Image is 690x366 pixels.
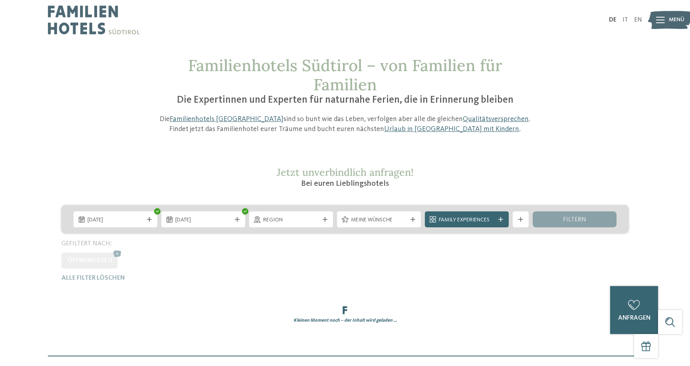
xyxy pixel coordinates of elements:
span: anfragen [618,315,650,321]
span: Jetzt unverbindlich anfragen! [277,166,414,179]
span: Menü [669,16,684,24]
span: Die Expertinnen und Experten für naturnahe Ferien, die in Erinnerung bleiben [177,95,514,105]
a: Urlaub in [GEOGRAPHIC_DATA] mit Kindern [384,125,519,133]
a: Qualitätsversprechen [463,115,529,123]
span: Region [263,216,319,224]
a: anfragen [610,286,658,334]
a: Familienhotels [GEOGRAPHIC_DATA] [170,115,284,123]
p: Die sind so bunt wie das Leben, verfolgen aber alle die gleichen . Findet jetzt das Familienhotel... [155,114,535,134]
span: [DATE] [175,216,231,224]
span: Meine Wünsche [351,216,407,224]
span: [DATE] [87,216,143,224]
a: DE [609,17,617,23]
a: IT [623,17,628,23]
span: Family Experiences [439,216,495,224]
span: Familienhotels Südtirol – von Familien für Familien [188,55,502,95]
a: EN [634,17,642,23]
span: Bei euren Lieblingshotels [301,180,389,188]
div: Kleinen Moment noch – der Inhalt wird geladen … [56,317,634,324]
